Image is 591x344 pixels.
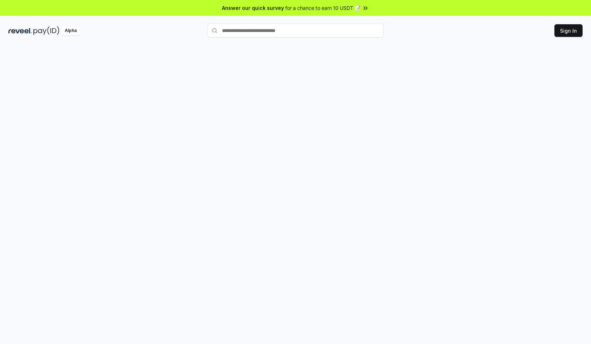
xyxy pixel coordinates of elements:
[33,26,59,35] img: pay_id
[61,26,81,35] div: Alpha
[285,4,361,12] span: for a chance to earn 10 USDT 📝
[8,26,32,35] img: reveel_dark
[554,24,583,37] button: Sign In
[222,4,284,12] span: Answer our quick survey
